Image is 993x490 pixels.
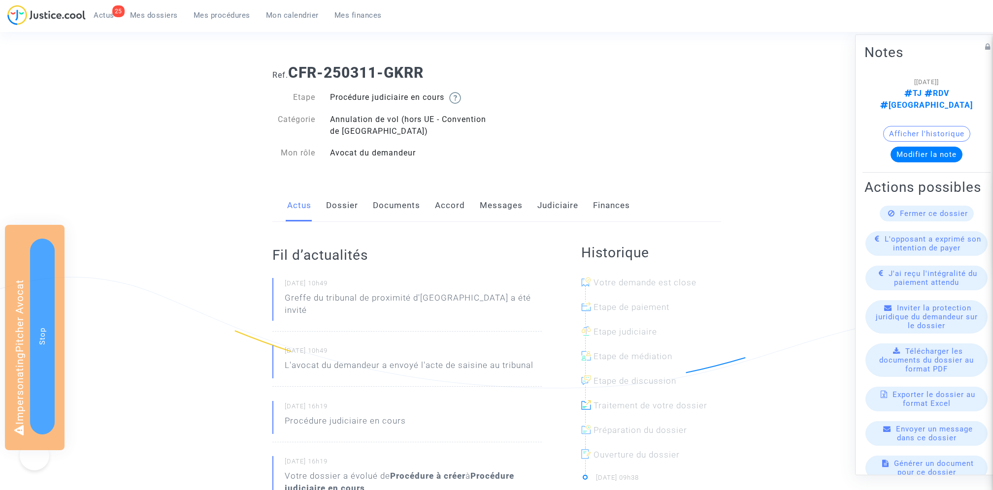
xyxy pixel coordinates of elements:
span: RDV [922,89,949,98]
img: help.svg [449,92,461,104]
div: Procédure judiciaire en cours [323,92,496,104]
span: Fermer ce dossier [900,209,968,218]
div: Etape [265,92,323,104]
a: Messages [480,189,523,222]
b: CFR-250311-GKRR [288,64,424,81]
a: Mes finances [327,8,390,23]
p: L'avocat du demandeur a envoyé l'acte de saisine au tribunal [285,359,533,376]
a: Mes dossiers [122,8,186,23]
small: [DATE] 16h19 [285,457,542,470]
div: Avocat du demandeur [323,147,496,159]
span: Générer un document pour ce dossier [894,459,974,477]
span: Télécharger les documents du dossier au format PDF [879,347,974,373]
span: Actus [94,11,114,20]
a: 25Actus [86,8,122,23]
span: J'ai reçu l'intégralité du paiement attendu [889,269,977,287]
small: [DATE] 10h49 [285,279,542,292]
a: Dossier [326,189,358,222]
b: Procédure à créer [390,471,465,481]
h2: Fil d’actualités [272,246,542,264]
span: Ref. [272,70,288,80]
div: Mon rôle [265,147,323,159]
span: Inviter la protection juridique du demandeur sur le dossier [876,304,978,330]
a: Mes procédures [186,8,258,23]
a: Documents [373,189,420,222]
div: Annulation de vol (hors UE - Convention de [GEOGRAPHIC_DATA]) [323,114,496,137]
small: [DATE] 16h19 [285,402,542,415]
a: Accord [435,189,465,222]
a: Judiciaire [537,189,578,222]
p: Greffe du tribunal de proximité d'[GEOGRAPHIC_DATA] a été invité [285,292,542,321]
button: Modifier la note [891,147,962,162]
h2: Historique [581,244,721,261]
button: Stop [30,239,55,434]
iframe: Help Scout Beacon - Open [20,441,49,470]
span: Mes procédures [194,11,250,20]
small: [DATE] 10h49 [285,346,542,359]
p: Procédure judiciaire en cours [285,415,406,432]
h2: Notes [864,44,989,61]
h2: Actions possibles [864,179,989,196]
span: Votre demande est close [594,277,696,287]
span: TJ [904,89,922,98]
span: Mon calendrier [266,11,319,20]
div: 25 [112,5,125,17]
span: Mes dossiers [130,11,178,20]
button: Afficher l'historique [883,126,970,142]
div: Impersonating [5,225,65,450]
a: Actus [287,189,311,222]
span: [GEOGRAPHIC_DATA] [880,100,973,110]
span: Envoyer un message dans ce dossier [896,425,973,442]
div: Catégorie [265,114,323,137]
span: Mes finances [334,11,382,20]
span: Stop [38,328,47,345]
a: Mon calendrier [258,8,327,23]
span: L'opposant a exprimé son intention de payer [885,235,981,252]
img: jc-logo.svg [7,5,86,25]
span: Exporter le dossier au format Excel [893,390,975,408]
span: [[DATE]] [914,78,939,86]
a: Finances [593,189,630,222]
